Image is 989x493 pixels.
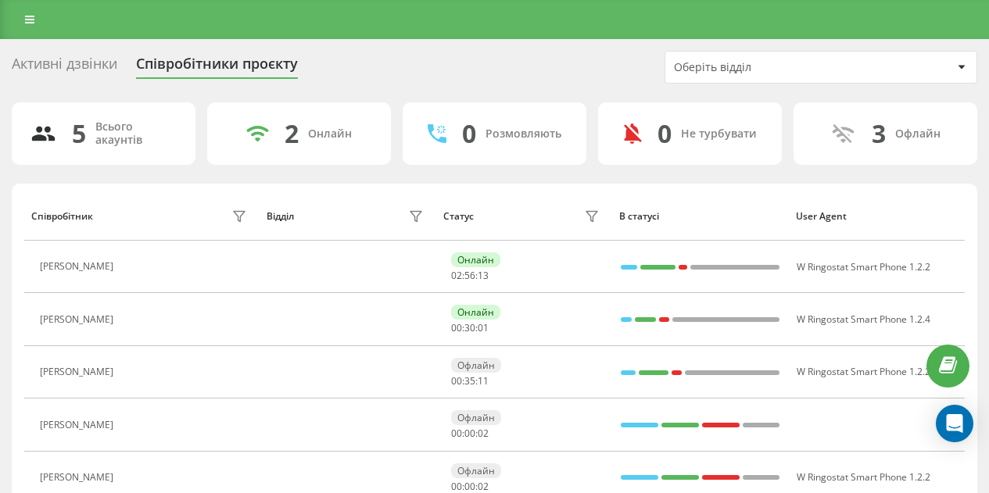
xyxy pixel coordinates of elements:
div: Офлайн [451,463,501,478]
span: 56 [464,269,475,282]
div: 0 [658,119,672,148]
div: [PERSON_NAME] [40,314,117,325]
span: 11 [478,374,489,388]
div: Офлайн [895,127,941,141]
div: [PERSON_NAME] [40,261,117,272]
div: В статусі [619,211,781,222]
div: Співробітники проєкту [136,55,298,80]
div: [PERSON_NAME] [40,472,117,483]
span: W Ringostat Smart Phone 1.2.2 [797,470,930,484]
div: Статус [443,211,474,222]
span: W Ringostat Smart Phone 1.2.2 [797,260,930,273]
div: Всього акаунтів [95,120,177,147]
div: Онлайн [451,305,500,320]
div: 0 [462,119,476,148]
div: 3 [872,119,886,148]
div: : : [451,323,489,334]
span: 35 [464,374,475,388]
span: W Ringostat Smart Phone 1.2.4 [797,313,930,326]
span: 00 [464,480,475,493]
div: Співробітник [31,211,93,222]
div: Open Intercom Messenger [936,405,973,442]
div: User Agent [796,211,958,222]
div: : : [451,270,489,281]
div: Офлайн [451,410,501,425]
div: : : [451,481,489,492]
div: Розмовляють [486,127,561,141]
span: 00 [464,427,475,440]
span: 02 [451,269,462,282]
span: 30 [464,321,475,334]
div: Офлайн [451,358,501,373]
div: : : [451,376,489,387]
div: 5 [72,119,86,148]
span: 00 [451,374,462,388]
div: Не турбувати [681,127,757,141]
span: 02 [478,480,489,493]
div: Онлайн [451,252,500,267]
span: 00 [451,427,462,440]
span: 00 [451,480,462,493]
div: Активні дзвінки [12,55,117,80]
div: : : [451,428,489,439]
span: 02 [478,427,489,440]
span: 00 [451,321,462,334]
div: [PERSON_NAME] [40,366,117,377]
span: 13 [478,269,489,282]
div: 2 [285,119,299,148]
span: W Ringostat Smart Phone 1.2.2 [797,365,930,378]
div: Оберіть відділ [674,61,861,74]
span: 01 [478,321,489,334]
div: Онлайн [308,127,352,141]
div: Відділ [267,211,294,222]
div: [PERSON_NAME] [40,420,117,430]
